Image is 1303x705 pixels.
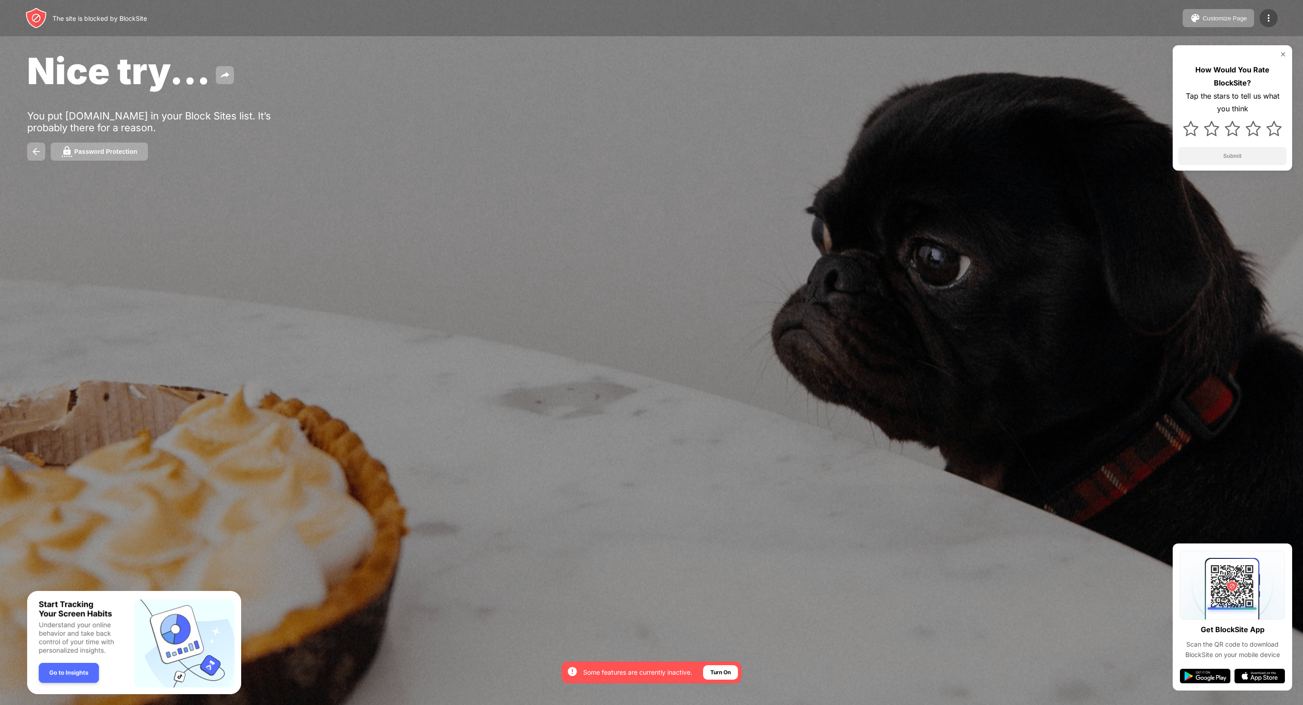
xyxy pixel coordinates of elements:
img: google-play.svg [1180,669,1231,683]
img: back.svg [31,146,42,157]
img: app-store.svg [1234,669,1285,683]
button: Submit [1178,147,1287,165]
button: Customize Page [1183,9,1254,27]
img: star.svg [1225,121,1240,136]
div: You put [DOMAIN_NAME] in your Block Sites list. It’s probably there for a reason. [27,110,307,133]
img: qrcode.svg [1180,551,1285,619]
img: error-circle-white.svg [567,666,578,677]
div: Customize Page [1203,15,1247,22]
img: star.svg [1183,121,1198,136]
img: header-logo.svg [25,7,47,29]
div: Turn On [710,668,731,677]
div: How Would You Rate BlockSite? [1178,63,1287,90]
img: star.svg [1266,121,1282,136]
div: Password Protection [74,148,137,155]
img: password.svg [62,146,72,157]
div: Get BlockSite App [1201,623,1265,636]
div: Tap the stars to tell us what you think [1178,90,1287,116]
span: Nice try... [27,49,210,93]
img: share.svg [219,70,230,81]
button: Password Protection [51,143,148,161]
img: rate-us-close.svg [1279,51,1287,58]
img: menu-icon.svg [1263,13,1274,24]
div: Some features are currently inactive. [583,668,692,677]
iframe: Banner [27,591,241,695]
img: pallet.svg [1190,13,1201,24]
div: The site is blocked by BlockSite [52,14,147,22]
img: star.svg [1204,121,1219,136]
div: Scan the QR code to download BlockSite on your mobile device [1180,639,1285,660]
img: star.svg [1246,121,1261,136]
